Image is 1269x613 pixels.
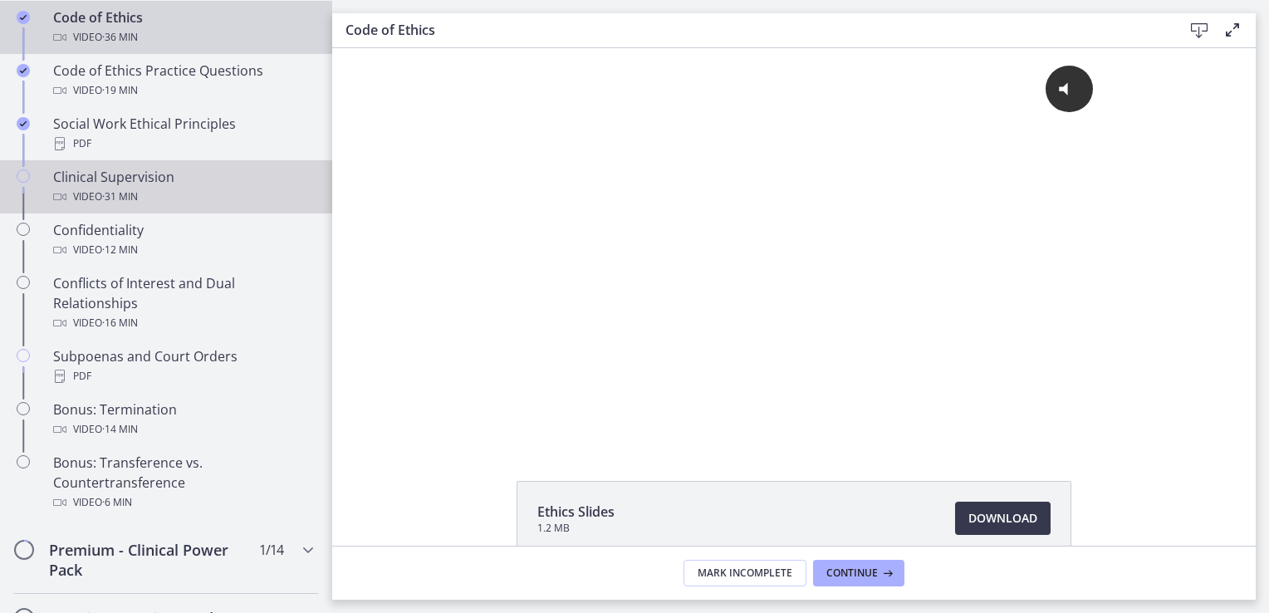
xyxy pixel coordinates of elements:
[53,366,312,386] div: PDF
[53,114,312,154] div: Social Work Ethical Principles
[53,27,312,47] div: Video
[53,400,312,439] div: Bonus: Termination
[345,20,1156,40] h3: Code of Ethics
[259,540,283,560] span: 1 / 14
[53,419,312,439] div: Video
[826,566,878,580] span: Continue
[955,502,1051,535] a: Download
[53,493,312,512] div: Video
[17,64,30,77] i: Completed
[17,117,30,130] i: Completed
[17,11,30,24] i: Completed
[332,48,1256,443] iframe: Video Lesson
[102,313,138,333] span: · 16 min
[102,240,138,260] span: · 12 min
[698,566,792,580] span: Mark Incomplete
[537,502,615,522] span: Ethics Slides
[683,560,806,586] button: Mark Incomplete
[53,61,312,101] div: Code of Ethics Practice Questions
[49,540,252,580] h2: Premium - Clinical Power Pack
[53,7,312,47] div: Code of Ethics
[102,419,138,439] span: · 14 min
[102,81,138,101] span: · 19 min
[53,453,312,512] div: Bonus: Transference vs. Countertransference
[53,313,312,333] div: Video
[53,167,312,207] div: Clinical Supervision
[53,134,312,154] div: PDF
[813,560,904,586] button: Continue
[53,187,312,207] div: Video
[102,187,138,207] span: · 31 min
[102,493,132,512] span: · 6 min
[968,508,1037,528] span: Download
[102,27,138,47] span: · 36 min
[53,273,312,333] div: Conflicts of Interest and Dual Relationships
[53,346,312,386] div: Subpoenas and Court Orders
[53,220,312,260] div: Confidentiality
[53,240,312,260] div: Video
[537,522,615,535] span: 1.2 MB
[53,81,312,101] div: Video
